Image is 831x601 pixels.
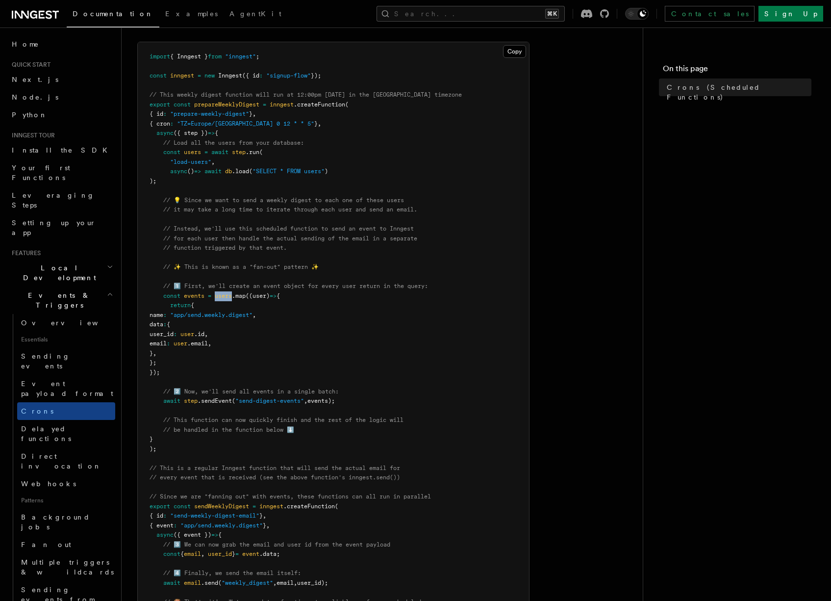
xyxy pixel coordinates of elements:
span: : [170,120,174,127]
span: { [218,531,222,538]
span: // 1️⃣ First, we'll create an event object for every user return in the query: [163,283,428,289]
span: async [170,168,187,175]
span: : [163,321,167,328]
span: Documentation [73,10,153,18]
span: } [150,350,153,357]
span: "app/send.weekly.digest" [170,312,252,318]
a: Sending events [17,347,115,375]
button: Search...⌘K [377,6,565,22]
span: = [204,149,208,156]
span: { [167,321,170,328]
span: Your first Functions [12,164,70,182]
span: email [184,579,201,586]
a: Sign Up [758,6,823,22]
span: email [277,579,294,586]
span: Multiple triggers & wildcards [21,558,114,576]
span: { [180,550,184,557]
span: Inngest tour [8,131,55,139]
span: import [150,53,170,60]
span: user_id); [297,579,328,586]
span: , [318,120,321,127]
span: inngest [270,101,294,108]
a: Webhooks [17,475,115,493]
span: ( [249,168,252,175]
a: Crons (Scheduled Functions) [663,78,811,106]
span: .createFunction [294,101,345,108]
span: ({ step }) [174,130,208,136]
span: ({ event }) [174,531,211,538]
span: await [163,397,180,404]
span: Home [12,39,39,49]
span: Patterns [17,493,115,508]
span: = [208,292,211,299]
span: .send [201,579,218,586]
span: , [252,312,256,318]
span: ); [150,178,156,184]
span: new [204,72,215,79]
span: // 4️⃣ Finally, we send the email itself: [163,570,301,576]
kbd: ⌘K [545,9,559,19]
span: }); [150,369,160,376]
span: { event [150,522,174,529]
span: : [163,312,167,318]
a: Background jobs [17,508,115,536]
span: "load-users" [170,158,211,165]
span: events [184,292,204,299]
span: user [174,340,187,347]
span: Essentials [17,332,115,347]
span: Leveraging Steps [12,191,95,209]
span: Crons (Scheduled Functions) [667,82,811,102]
span: "weekly_digest" [222,579,273,586]
span: ); [150,445,156,452]
span: step [184,397,198,404]
button: Toggle dark mode [625,8,649,20]
span: , [204,331,208,338]
span: { [215,130,218,136]
span: // 3️⃣ We can now grab the email and user id from the event payload [163,541,390,548]
span: , [201,550,204,557]
span: } [314,120,318,127]
span: Quick start [8,61,50,69]
button: Copy [503,45,526,58]
span: .email [187,340,208,347]
span: ; [256,53,259,60]
span: Webhooks [21,480,76,488]
span: export [150,503,170,510]
span: => [194,168,201,175]
span: const [163,292,180,299]
span: .run [246,149,259,156]
a: Your first Functions [8,159,115,186]
span: AgentKit [229,10,281,18]
span: user [180,331,194,338]
span: // it may take a long time to iterate through each user and send an email. [163,206,417,213]
span: => [208,130,215,136]
span: .sendEvent [198,397,232,404]
span: return [170,302,191,309]
span: , [304,397,307,404]
span: ) [325,168,328,175]
span: = [263,101,266,108]
span: Overview [21,319,122,327]
span: // Load all the users from your database: [163,139,304,146]
a: Documentation [67,3,159,27]
span: , [263,512,266,519]
span: = [198,72,201,79]
a: Examples [159,3,224,26]
span: , [208,340,211,347]
span: { id [150,110,163,117]
span: email [150,340,167,347]
span: } [259,512,263,519]
span: prepareWeeklyDigest [194,101,259,108]
a: Next.js [8,71,115,88]
span: , [252,110,256,117]
span: Examples [165,10,218,18]
span: Node.js [12,93,58,101]
a: Fan out [17,536,115,553]
span: : [174,331,177,338]
span: name [150,312,163,318]
span: // Instead, we'll use this scheduled function to send an event to Inngest [163,225,414,232]
span: Direct invocation [21,452,101,470]
span: }); [311,72,321,79]
span: users [184,149,201,156]
span: ({ id [242,72,259,79]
